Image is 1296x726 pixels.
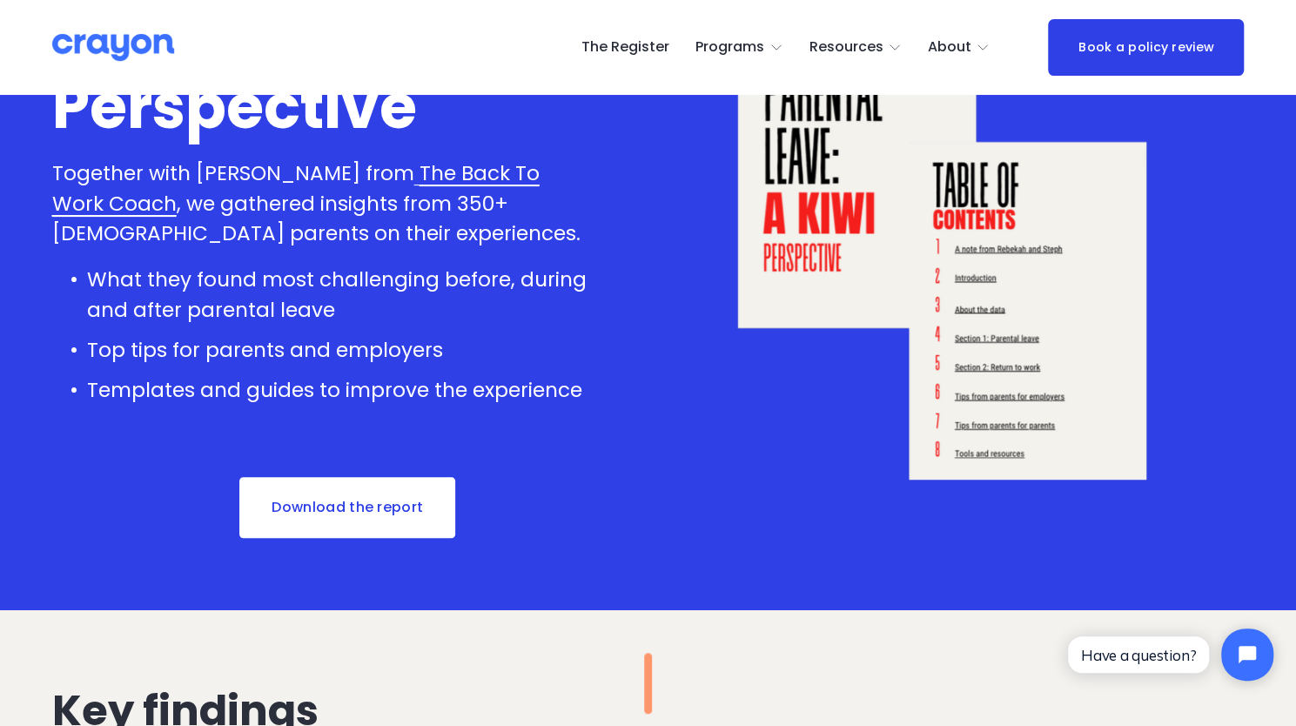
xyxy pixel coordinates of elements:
p: Together with [PERSON_NAME] from , we gathered insights from 350+ [DEMOGRAPHIC_DATA] parents on t... [52,158,594,249]
a: folder dropdown [809,34,902,62]
a: The Register [581,34,669,62]
a: Book a policy review [1048,19,1244,76]
p: Top tips for parents and employers [87,335,594,366]
a: folder dropdown [928,34,990,62]
span: Programs [695,35,764,60]
span: Resources [809,35,883,60]
iframe: Tidio Chat [1053,614,1288,696]
img: Crayon [52,32,174,63]
p: What they found most challenging before, during and after parental leave [87,265,594,325]
a: folder dropdown [695,34,783,62]
p: Templates and guides to improve the experience [87,375,594,406]
a: The Back To Work Coach [52,159,540,218]
a: Download the report [238,475,457,540]
span: About [928,35,971,60]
